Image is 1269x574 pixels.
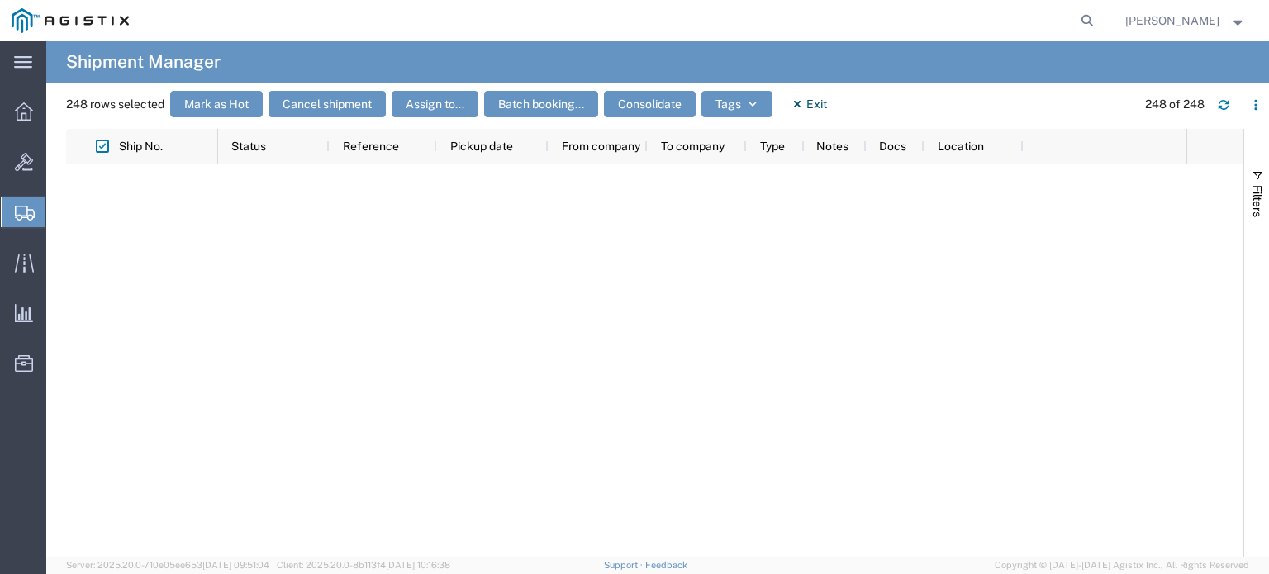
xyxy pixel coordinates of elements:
span: From company [562,140,640,153]
span: To company [661,140,725,153]
span: [DATE] 10:16:38 [386,560,450,570]
span: Filters [1251,185,1264,217]
span: Ship No. [119,140,163,153]
span: Reference [343,140,399,153]
button: [PERSON_NAME] [1124,11,1247,31]
a: Feedback [645,560,687,570]
span: Trent Grant [1125,12,1219,30]
span: [DATE] 09:51:04 [202,560,269,570]
button: Batch booking... [484,91,598,117]
span: Notes [816,140,848,153]
span: Location [938,140,984,153]
button: Mark as Hot [170,91,263,117]
button: Consolidate [604,91,696,117]
button: Exit [778,91,840,117]
span: Pickup date [450,140,513,153]
div: 248 of 248 [1145,96,1205,113]
span: 248 rows selected [66,96,164,113]
span: Status [231,140,266,153]
button: Assign to... [392,91,478,117]
span: Docs [879,140,906,153]
span: Copyright © [DATE]-[DATE] Agistix Inc., All Rights Reserved [995,558,1249,572]
button: Tags [701,91,772,117]
a: Support [604,560,645,570]
h4: Shipment Manager [66,41,221,83]
img: logo [12,8,129,33]
span: Client: 2025.20.0-8b113f4 [277,560,450,570]
span: Type [760,140,785,153]
button: Cancel shipment [269,91,386,117]
span: Server: 2025.20.0-710e05ee653 [66,560,269,570]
